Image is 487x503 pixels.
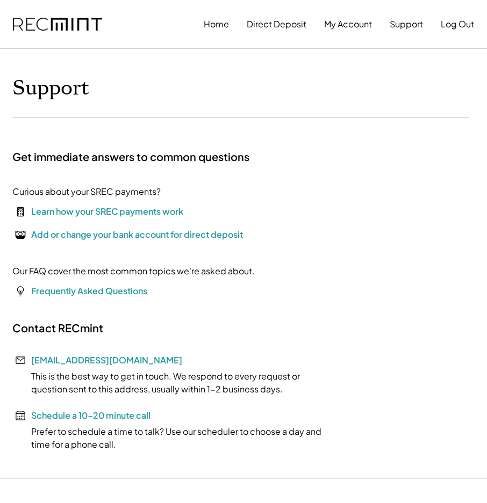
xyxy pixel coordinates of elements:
[31,354,182,366] a: [EMAIL_ADDRESS][DOMAIN_NAME]
[31,285,147,296] a: Frequently Asked Questions
[31,205,183,218] div: Learn how your SREC payments work
[324,13,372,35] button: My Account
[13,18,102,31] img: recmint-logotype%403x.png
[12,76,89,101] h1: Support
[12,265,255,278] div: Our FAQ cover the most common topics we're asked about.
[12,370,335,396] div: This is the best way to get in touch. We respond to every request or question sent to this addres...
[12,185,161,198] div: Curious about your SREC payments?
[204,13,229,35] button: Home
[390,13,423,35] button: Support
[31,410,151,421] a: Schedule a 10-20 minute call
[31,228,243,241] div: Add or change your bank account for direct deposit
[12,150,249,164] h2: Get immediate answers to common questions
[12,321,103,335] h2: Contact RECmint
[441,13,474,35] button: Log Out
[12,425,335,451] div: Prefer to schedule a time to talk? Use our scheduler to choose a day and time for a phone call.
[247,13,306,35] button: Direct Deposit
